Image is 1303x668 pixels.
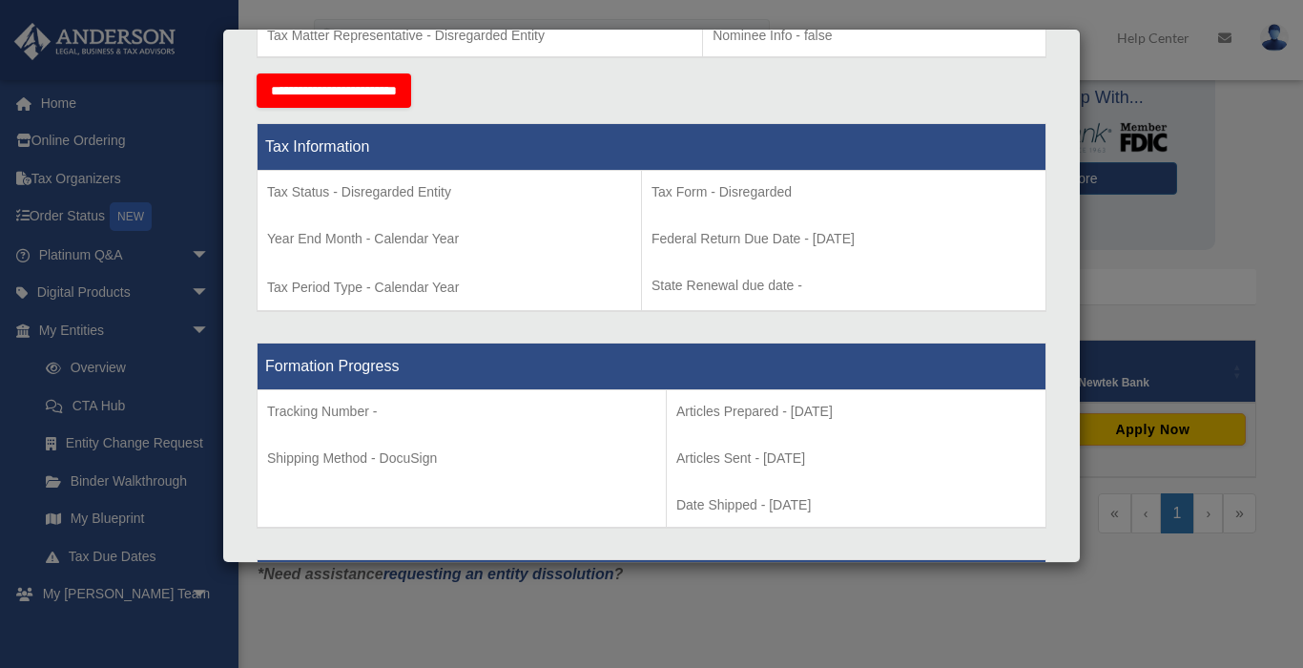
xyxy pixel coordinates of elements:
p: Nominee Info - false [713,24,1036,48]
p: Federal Return Due Date - [DATE] [651,227,1036,251]
p: Date Shipped - [DATE] [676,493,1036,517]
p: Year End Month - Calendar Year [267,227,631,251]
td: Tax Period Type - Calendar Year [258,171,642,312]
th: Officer Info [258,559,1046,606]
p: State Renewal due date - [651,274,1036,298]
p: Shipping Method - DocuSign [267,447,656,470]
p: Tax Form - Disregarded [651,180,1036,204]
p: Articles Prepared - [DATE] [676,400,1036,424]
p: Tax Matter Representative - Disregarded Entity [267,24,693,48]
th: Formation Progress [258,344,1046,390]
p: Tax Status - Disregarded Entity [267,180,631,204]
p: Tracking Number - [267,400,656,424]
p: Articles Sent - [DATE] [676,447,1036,470]
th: Tax Information [258,124,1046,171]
